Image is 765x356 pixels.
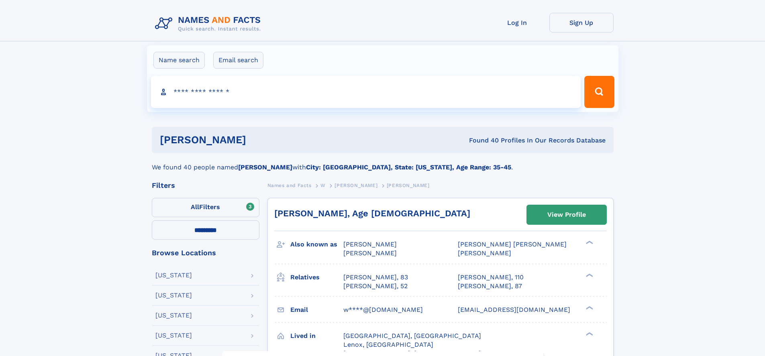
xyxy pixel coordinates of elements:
[458,240,567,248] span: [PERSON_NAME] [PERSON_NAME]
[343,249,397,257] span: [PERSON_NAME]
[584,305,594,310] div: ❯
[290,271,343,284] h3: Relatives
[155,312,192,319] div: [US_STATE]
[343,332,481,340] span: [GEOGRAPHIC_DATA], [GEOGRAPHIC_DATA]
[547,205,586,224] div: View Profile
[485,13,549,33] a: Log In
[343,341,433,348] span: Lenox, [GEOGRAPHIC_DATA]
[549,13,614,33] a: Sign Up
[152,153,614,172] div: We found 40 people named with .
[343,273,408,282] a: [PERSON_NAME], 83
[458,282,522,291] a: [PERSON_NAME], 87
[290,303,343,317] h3: Email
[335,180,377,190] a: [PERSON_NAME]
[238,163,292,171] b: [PERSON_NAME]
[458,249,511,257] span: [PERSON_NAME]
[584,76,614,108] button: Search Button
[584,331,594,336] div: ❯
[343,282,408,291] a: [PERSON_NAME], 52
[151,76,581,108] input: search input
[155,332,192,339] div: [US_STATE]
[290,238,343,251] h3: Also known as
[458,273,524,282] a: [PERSON_NAME], 110
[290,329,343,343] h3: Lived in
[320,180,326,190] a: W
[320,183,326,188] span: W
[387,183,430,188] span: [PERSON_NAME]
[527,205,606,224] a: View Profile
[267,180,312,190] a: Names and Facts
[191,203,199,211] span: All
[584,273,594,278] div: ❯
[155,272,192,279] div: [US_STATE]
[213,52,263,69] label: Email search
[335,183,377,188] span: [PERSON_NAME]
[152,198,259,217] label: Filters
[155,292,192,299] div: [US_STATE]
[458,306,570,313] span: [EMAIL_ADDRESS][DOMAIN_NAME]
[153,52,205,69] label: Name search
[357,136,606,145] div: Found 40 Profiles In Our Records Database
[584,240,594,245] div: ❯
[343,240,397,248] span: [PERSON_NAME]
[160,135,358,145] h1: [PERSON_NAME]
[152,182,259,189] div: Filters
[306,163,511,171] b: City: [GEOGRAPHIC_DATA], State: [US_STATE], Age Range: 35-45
[274,208,470,218] a: [PERSON_NAME], Age [DEMOGRAPHIC_DATA]
[152,249,259,256] div: Browse Locations
[152,13,267,35] img: Logo Names and Facts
